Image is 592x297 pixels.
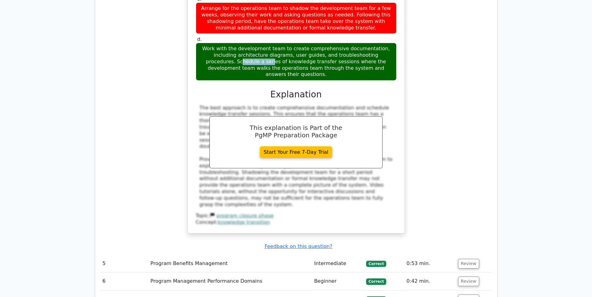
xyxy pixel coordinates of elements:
[458,259,479,268] button: Review
[196,213,397,219] div: Topic:
[200,89,393,100] h3: Explanation
[196,219,397,226] div: Concept:
[148,255,312,273] td: Program Benefits Management
[366,261,386,267] span: Correct
[366,278,386,285] span: Correct
[197,36,202,42] span: d.
[264,243,332,249] a: Feedback on this question?
[216,213,273,219] a: program closure phase
[404,255,456,273] td: 0:53 min.
[312,273,364,290] td: Beginner
[458,277,479,286] button: Review
[196,2,397,34] div: Arrange for the operations team to shadow the development team for a few weeks, observing their w...
[312,255,364,273] td: Intermediate
[100,273,148,290] td: 6
[148,273,312,290] td: Program Management Performance Domains
[200,105,393,208] div: The best approach is to create comprehensive documentation and schedule knowledge transfer sessio...
[404,273,456,290] td: 0:42 min.
[218,219,270,225] a: knowledge transition
[196,43,397,81] div: Work with the development team to create comprehensive documentation, including architecture diag...
[100,255,148,273] td: 5
[260,146,333,158] a: Start Your Free 7-Day Trial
